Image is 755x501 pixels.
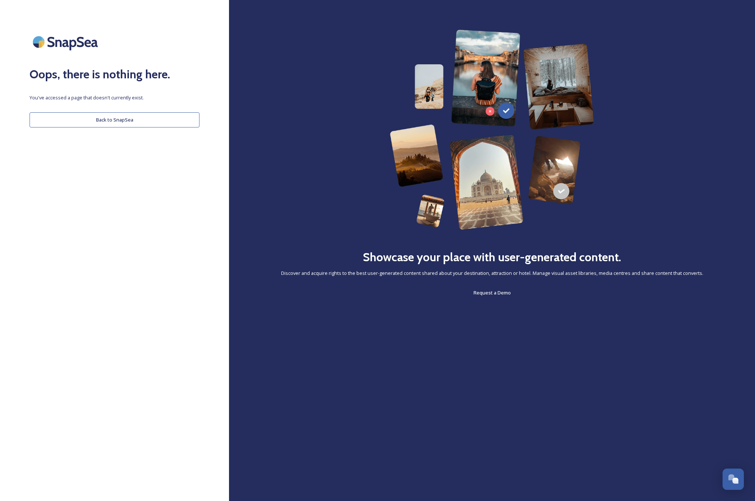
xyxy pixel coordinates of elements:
button: Open Chat [722,468,744,490]
h2: Showcase your place with user-generated content. [363,248,621,266]
span: You've accessed a page that doesn't currently exist. [30,94,199,101]
img: 63b42ca75bacad526042e722_Group%20154-p-800.png [390,30,594,230]
a: Request a Demo [474,288,511,297]
span: Request a Demo [474,289,511,296]
h2: Oops, there is nothing here. [30,65,199,83]
button: Back to SnapSea [30,112,199,127]
span: Discover and acquire rights to the best user-generated content shared about your destination, att... [281,270,703,277]
img: SnapSea Logo [30,30,103,54]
